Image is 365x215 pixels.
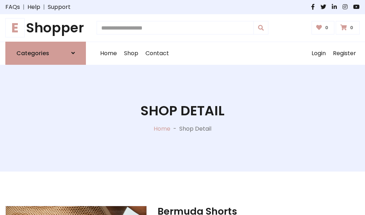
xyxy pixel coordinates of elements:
a: 0 [312,21,335,35]
a: 0 [336,21,360,35]
a: Home [154,125,170,133]
a: Shop [120,42,142,65]
span: E [5,18,25,37]
span: 0 [323,25,330,31]
a: Login [308,42,329,65]
span: 0 [348,25,355,31]
a: FAQs [5,3,20,11]
a: Help [27,3,40,11]
a: Categories [5,42,86,65]
a: Support [48,3,71,11]
span: | [20,3,27,11]
a: Contact [142,42,173,65]
a: Register [329,42,360,65]
p: Shop Detail [179,125,211,133]
a: Home [97,42,120,65]
h6: Categories [16,50,49,57]
h1: Shopper [5,20,86,36]
span: | [40,3,48,11]
a: EShopper [5,20,86,36]
p: - [170,125,179,133]
h1: Shop Detail [140,103,225,119]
